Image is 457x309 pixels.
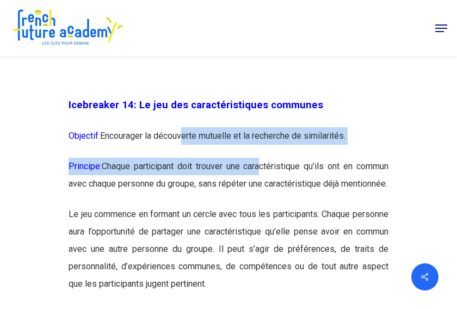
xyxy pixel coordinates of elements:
p: Chaque participant doit trouver une caractéristique qu’ils ont en commun avec chaque personne du ... [69,158,388,206]
span: Objectif: [69,131,100,141]
span: Principe: [69,161,102,171]
span: Icebreaker 14: Le jeu des caractéristiques communes [69,99,323,111]
a: Navigation Menu [435,23,447,34]
p: Encourager la découverte mutuelle et la recherche de similarités. [69,127,388,158]
p: Le jeu commence en formant un cercle avec tous les participants. Chaque personne aura l’opportuni... [69,206,388,306]
img: French Future Academy [10,7,125,50]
